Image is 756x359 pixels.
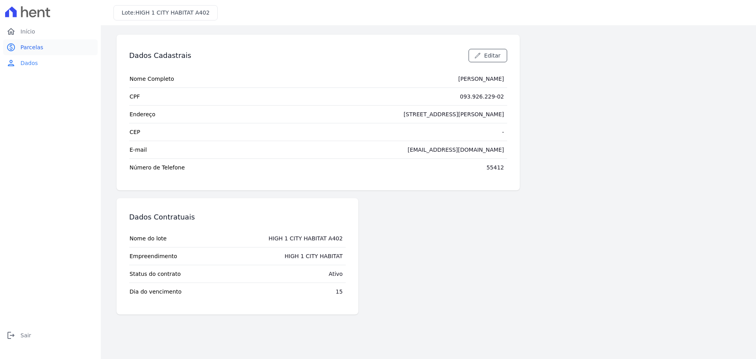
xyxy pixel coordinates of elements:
span: CEP [130,128,140,136]
div: 093.926.229-02 [460,93,504,100]
div: - [502,128,504,136]
div: 55412 [486,164,504,171]
a: personDados [3,55,98,71]
div: [PERSON_NAME] [458,75,504,83]
h3: Dados Cadastrais [129,51,191,60]
span: CPF [130,93,140,100]
span: Nome Completo [130,75,174,83]
i: home [6,27,16,36]
a: logoutSair [3,327,98,343]
i: person [6,58,16,68]
span: Nome do lote [130,234,167,242]
span: Início [20,28,35,35]
div: HIGH 1 CITY HABITAT [285,252,343,260]
span: HIGH 1 CITY HABITAT A402 [135,9,209,16]
a: Editar [469,49,507,62]
div: 15 [336,288,343,296]
h3: Lote: [122,9,209,17]
a: paidParcelas [3,39,98,55]
span: Sair [20,331,31,339]
div: [EMAIL_ADDRESS][DOMAIN_NAME] [408,146,504,154]
span: Número de Telefone [130,164,185,171]
div: [STREET_ADDRESS][PERSON_NAME] [404,110,504,118]
i: paid [6,43,16,52]
span: Dados [20,59,38,67]
span: Editar [484,52,500,60]
span: Endereço [130,110,156,118]
div: Ativo [329,270,343,278]
span: Empreendimento [130,252,177,260]
div: HIGH 1 CITY HABITAT A402 [269,234,343,242]
a: homeInício [3,24,98,39]
h3: Dados Contratuais [129,212,195,222]
i: logout [6,331,16,340]
span: Dia do vencimento [130,288,182,296]
span: Status do contrato [130,270,181,278]
span: E-mail [130,146,147,154]
span: Parcelas [20,43,43,51]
